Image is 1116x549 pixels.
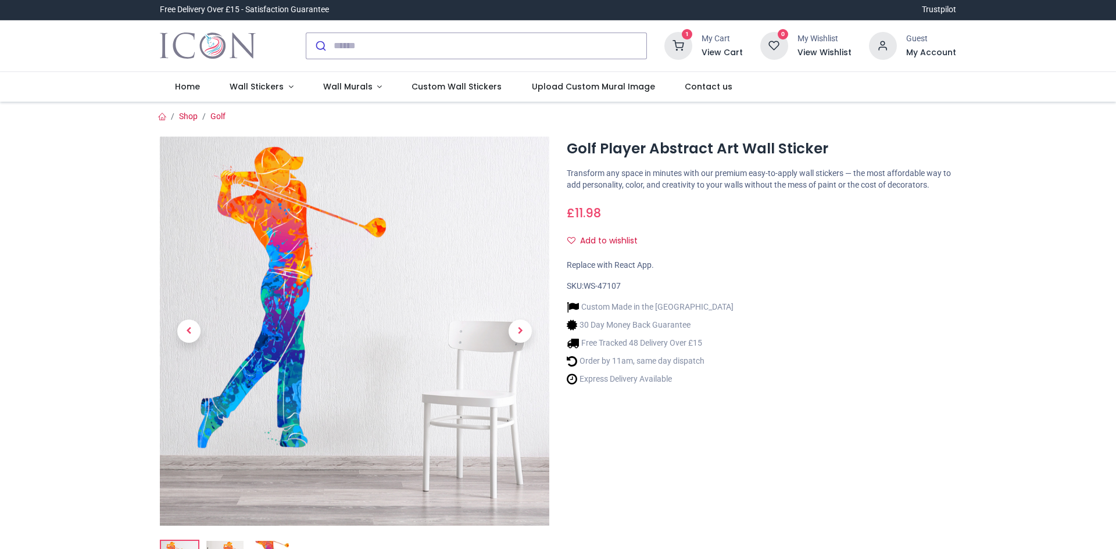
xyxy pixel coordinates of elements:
li: Free Tracked 48 Delivery Over £15 [567,337,734,349]
span: Next [509,320,532,343]
a: Trustpilot [922,4,956,16]
p: Transform any space in minutes with our premium easy-to-apply wall stickers — the most affordable... [567,168,956,191]
button: Submit [306,33,334,59]
a: View Cart [702,47,743,59]
a: 0 [760,40,788,49]
li: 30 Day Money Back Guarantee [567,319,734,331]
div: My Wishlist [797,33,852,45]
span: Wall Stickers [230,81,284,92]
sup: 1 [682,29,693,40]
div: My Cart [702,33,743,45]
div: Replace with React App. [567,260,956,271]
a: View Wishlist [797,47,852,59]
button: Add to wishlistAdd to wishlist [567,231,648,251]
span: 11.98 [575,204,601,221]
span: Upload Custom Mural Image [532,81,655,92]
a: Wall Murals [308,72,397,102]
span: Previous [177,320,201,343]
span: Home [175,81,200,92]
span: Wall Murals [323,81,373,92]
a: My Account [906,47,956,59]
span: Custom Wall Stickers [412,81,502,92]
span: Contact us [685,81,732,92]
li: Custom Made in the [GEOGRAPHIC_DATA] [567,301,734,313]
a: Previous [160,195,218,467]
span: £ [567,204,601,221]
img: Icon Wall Stickers [160,30,256,62]
a: 1 [664,40,692,49]
li: Express Delivery Available [567,373,734,385]
a: Golf [210,112,226,121]
div: Guest [906,33,956,45]
a: Next [491,195,549,467]
span: WS-47107 [584,281,621,290]
img: Golf Player Abstract Art Wall Sticker [160,137,549,526]
div: SKU: [567,281,956,292]
h1: Golf Player Abstract Art Wall Sticker [567,139,956,159]
a: Shop [179,112,198,121]
i: Add to wishlist [567,236,575,245]
a: Wall Stickers [214,72,308,102]
a: Logo of Icon Wall Stickers [160,30,256,62]
sup: 0 [778,29,789,40]
li: Order by 11am, same day dispatch [567,355,734,367]
div: Free Delivery Over £15 - Satisfaction Guarantee [160,4,329,16]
